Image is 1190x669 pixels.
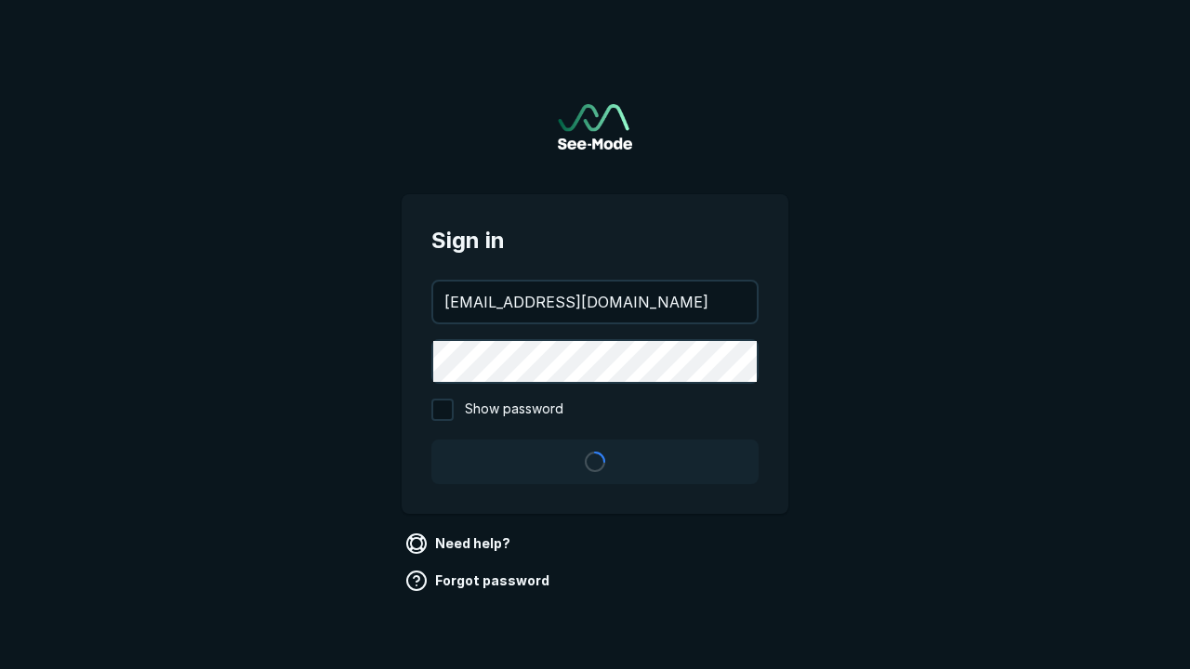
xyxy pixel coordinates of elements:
span: Show password [465,399,563,421]
span: Sign in [431,224,759,257]
img: See-Mode Logo [558,104,632,150]
a: Need help? [402,529,518,558]
a: Forgot password [402,566,557,596]
input: your@email.com [433,282,757,322]
a: Go to sign in [558,104,632,150]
